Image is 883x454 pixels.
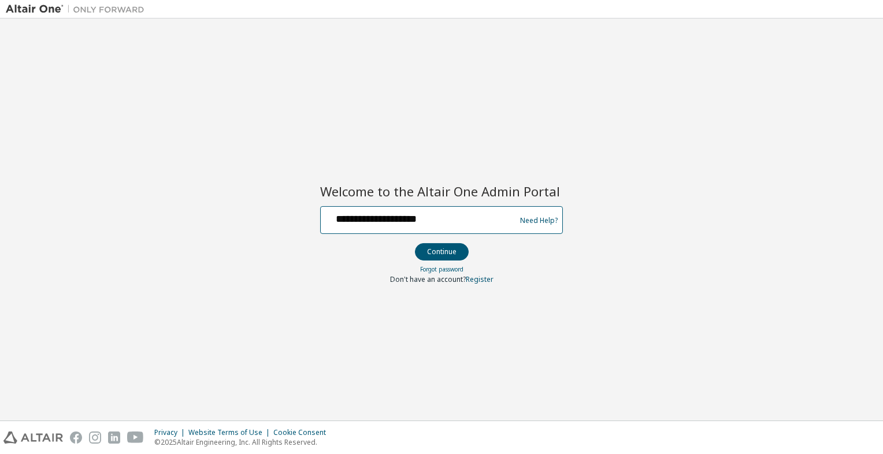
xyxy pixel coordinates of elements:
[466,274,494,284] a: Register
[320,183,563,199] h2: Welcome to the Altair One Admin Portal
[420,265,463,273] a: Forgot password
[3,431,63,444] img: altair_logo.svg
[89,431,101,444] img: instagram.svg
[6,3,150,15] img: Altair One
[188,428,273,437] div: Website Terms of Use
[520,220,558,221] a: Need Help?
[273,428,333,437] div: Cookie Consent
[70,431,82,444] img: facebook.svg
[390,274,466,284] span: Don't have an account?
[415,243,469,261] button: Continue
[108,431,120,444] img: linkedin.svg
[154,428,188,437] div: Privacy
[154,437,333,447] p: © 2025 Altair Engineering, Inc. All Rights Reserved.
[127,431,144,444] img: youtube.svg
